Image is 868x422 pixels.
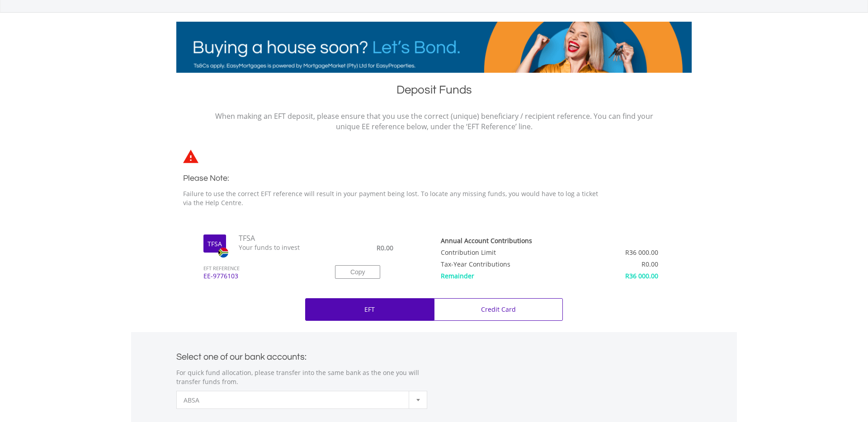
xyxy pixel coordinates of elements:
span: ABSA [184,391,406,409]
p: Failure to use the correct EFT reference will result in your payment being lost. To locate any mi... [183,189,608,207]
span: R0.00 [642,260,658,268]
label: TFSA [208,239,222,249]
span: Your funds to invest [232,243,322,252]
th: Contributions are made up of deposits and transfers for the tax year [441,233,579,245]
td: Remainder [441,268,579,280]
span: EFT REFERENCE [197,253,321,272]
p: For quick fund allocation, please transfer into the same bank as the one you will transfer funds ... [176,368,427,386]
p: When making an EFT deposit, please ensure that you use the correct (unique) beneficiary / recipie... [215,111,653,132]
p: Credit Card [481,305,516,314]
img: statements-icon-error-satrix.svg [183,150,198,163]
button: Copy [335,265,380,279]
span: TFSA [232,233,322,244]
h3: Please Note: [183,172,608,185]
span: R0.00 [377,244,393,252]
img: EasyMortage Promotion Banner [176,22,692,73]
span: R36 000.00 [625,272,658,280]
h1: Deposit Funds [176,82,692,102]
span: EE-9776103 [197,272,321,289]
label: Select one of our bank accounts: [176,349,307,361]
span: R36 000.00 [625,248,658,257]
td: Contribution Limit [441,245,579,257]
td: Tax-Year Contributions [441,257,579,268]
p: EFT [364,305,375,314]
